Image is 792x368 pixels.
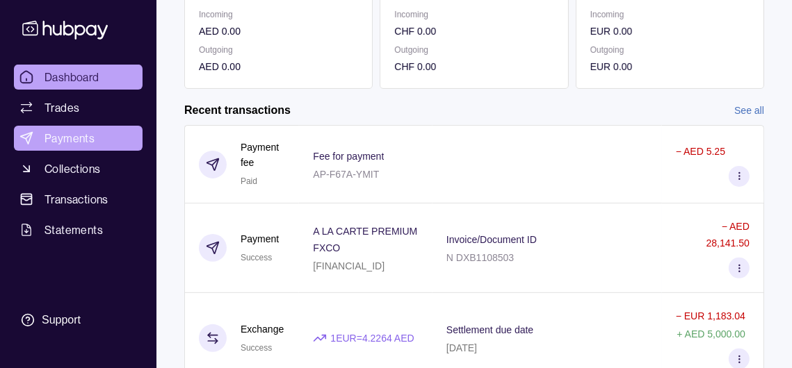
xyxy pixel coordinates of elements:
span: Collections [45,160,100,177]
p: Payment [241,231,279,246]
p: − EUR 1,183.04 [676,310,745,321]
p: [DATE] [446,342,477,353]
a: Support [14,306,143,335]
div: Support [42,312,81,328]
p: AP-F67A-YMIT [313,169,379,180]
p: Outgoing [394,42,553,58]
p: Outgoing [199,42,358,58]
p: EUR 0.00 [590,59,750,74]
span: Transactions [45,191,108,208]
a: Trades [14,95,143,120]
p: 1 EUR = 4.2264 AED [330,331,414,346]
span: Success [241,253,272,262]
p: CHF 0.00 [394,24,553,39]
p: − AED 28,141.50 [706,221,750,249]
p: AED 0.00 [199,24,358,39]
span: Statements [45,221,103,238]
p: A LA CARTE PREMIUM FXCO [313,226,417,253]
p: N DXB1108503 [446,252,514,263]
p: − AED 5.25 [676,146,725,157]
span: Trades [45,99,79,116]
p: Incoming [590,7,750,22]
span: Payments [45,130,95,147]
a: Transactions [14,187,143,212]
p: Fee for payment [313,151,384,162]
a: Collections [14,156,143,181]
p: CHF 0.00 [394,59,553,74]
p: + AED 5,000.00 [677,328,745,340]
p: Exchange [241,321,284,337]
a: Payments [14,126,143,151]
a: Statements [14,217,143,242]
p: Settlement due date [446,324,533,335]
p: EUR 0.00 [590,24,750,39]
span: Dashboard [45,69,99,85]
h2: Recent transactions [184,103,291,118]
p: AED 0.00 [199,59,358,74]
a: See all [734,103,764,118]
p: Invoice/Document ID [446,234,537,245]
p: Payment fee [241,140,285,170]
a: Dashboard [14,65,143,90]
span: Paid [241,176,257,186]
span: Success [241,343,272,353]
p: Incoming [394,7,553,22]
p: [FINANCIAL_ID] [313,260,385,271]
p: Outgoing [590,42,750,58]
p: Incoming [199,7,358,22]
